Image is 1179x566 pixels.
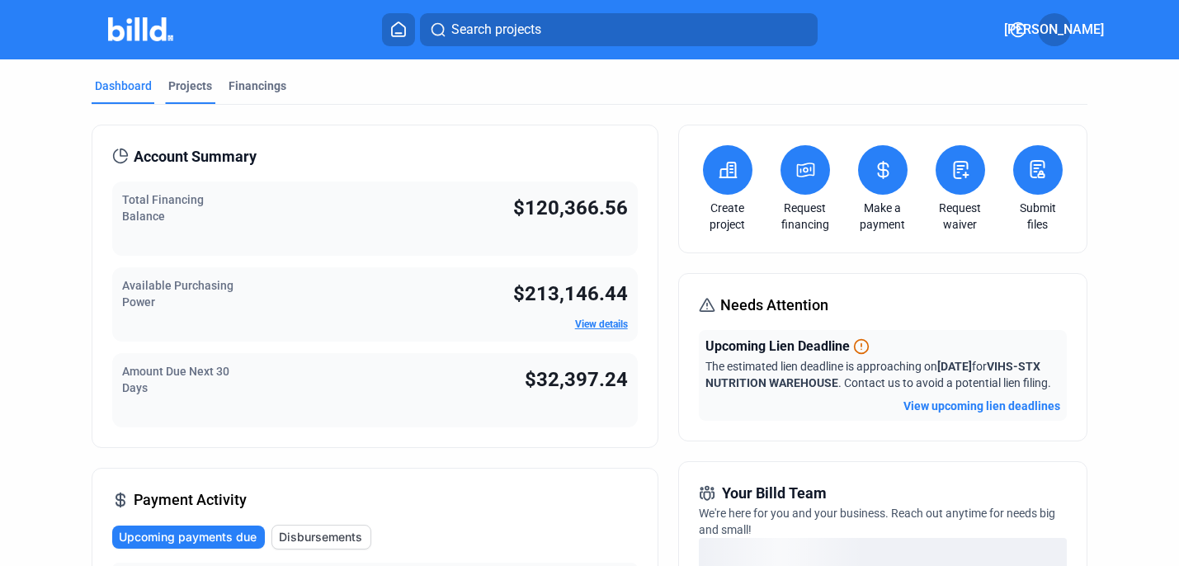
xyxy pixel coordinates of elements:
[931,200,989,233] a: Request waiver
[525,368,628,391] span: $32,397.24
[705,360,1051,389] span: The estimated lien deadline is approaching on for . Contact us to avoid a potential lien filing.
[903,398,1060,414] button: View upcoming lien deadlines
[699,200,757,233] a: Create project
[722,482,827,505] span: Your Billd Team
[122,279,233,309] span: Available Purchasing Power
[854,200,912,233] a: Make a payment
[119,529,257,545] span: Upcoming payments due
[134,488,247,512] span: Payment Activity
[279,529,362,545] span: Disbursements
[122,193,204,223] span: Total Financing Balance
[95,78,152,94] div: Dashboard
[168,78,212,94] div: Projects
[937,360,972,373] span: [DATE]
[451,20,541,40] span: Search projects
[420,13,818,46] button: Search projects
[1004,20,1104,40] span: [PERSON_NAME]
[705,337,850,356] span: Upcoming Lien Deadline
[108,17,173,41] img: Billd Company Logo
[513,282,628,305] span: $213,146.44
[776,200,834,233] a: Request financing
[1009,200,1067,233] a: Submit files
[720,294,828,317] span: Needs Attention
[122,365,229,394] span: Amount Due Next 30 Days
[134,145,257,168] span: Account Summary
[112,526,265,549] button: Upcoming payments due
[699,507,1055,536] span: We're here for you and your business. Reach out anytime for needs big and small!
[575,318,628,330] a: View details
[271,525,371,549] button: Disbursements
[1038,13,1071,46] button: [PERSON_NAME]
[513,196,628,219] span: $120,366.56
[229,78,286,94] div: Financings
